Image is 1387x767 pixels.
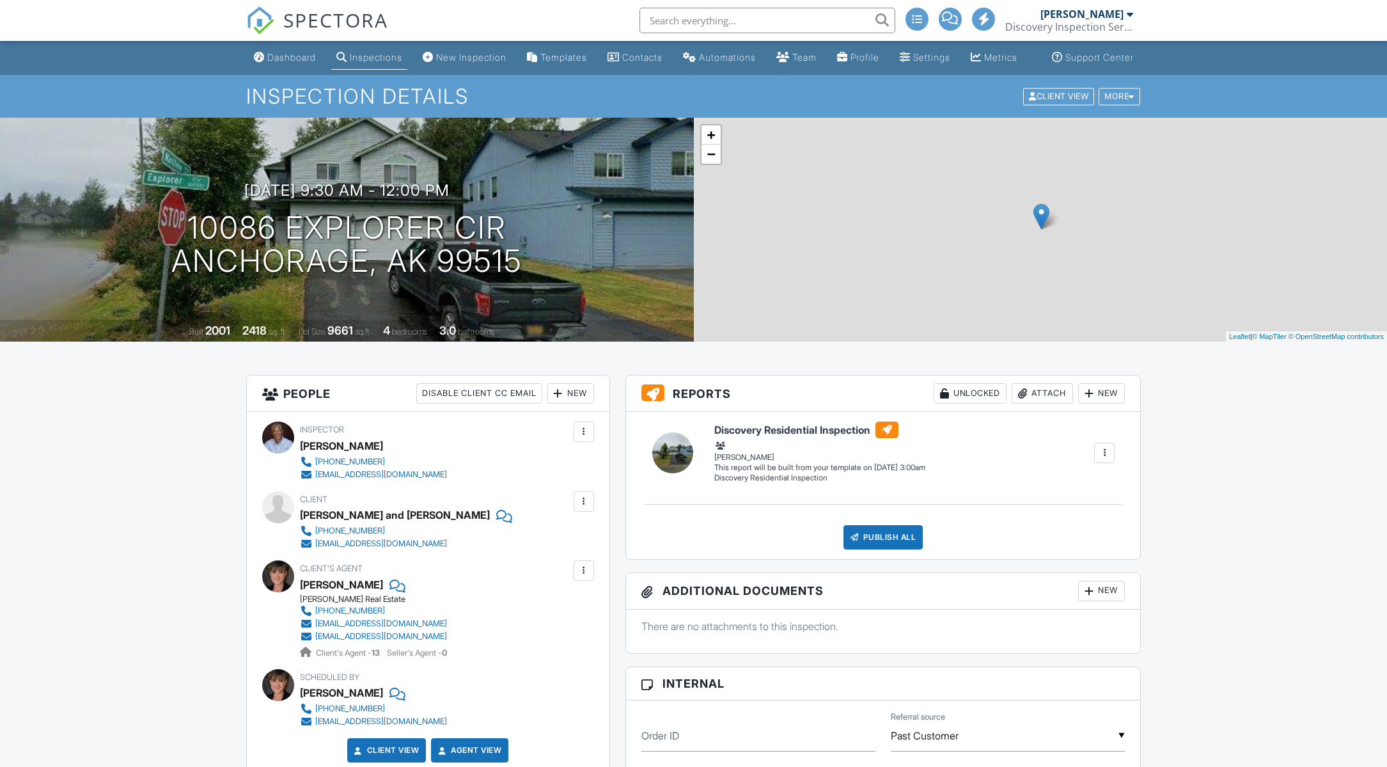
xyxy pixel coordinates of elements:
a: Contacts [602,46,668,70]
a: New Inspection [418,46,512,70]
h3: Internal [626,667,1141,700]
img: The Best Home Inspection Software - Spectora [246,6,274,35]
div: Discovery Inspection Services [1005,20,1133,33]
div: Discovery Residential Inspection [714,473,925,484]
label: Order ID [641,729,679,743]
div: [EMAIL_ADDRESS][DOMAIN_NAME] [315,631,447,642]
a: Team [771,46,822,70]
a: [PHONE_NUMBER] [300,605,447,617]
span: Lot Size [299,327,325,336]
div: [EMAIL_ADDRESS][DOMAIN_NAME] [315,470,447,480]
div: [PHONE_NUMBER] [315,606,385,616]
a: [EMAIL_ADDRESS][DOMAIN_NAME] [300,468,447,481]
div: 4 [383,324,390,337]
div: Publish All [843,525,923,550]
span: Scheduled By [300,672,359,682]
div: [PHONE_NUMBER] [315,457,385,467]
h3: [DATE] 9:30 am - 12:00 pm [244,182,450,199]
span: sq. ft. [269,327,286,336]
a: [EMAIL_ADDRESS][DOMAIN_NAME] [300,617,447,630]
div: [PERSON_NAME] [300,436,383,455]
a: Client View [352,744,419,757]
strong: 13 [372,648,380,658]
div: Contacts [622,52,662,63]
a: SPECTORA [246,17,388,44]
div: 2418 [242,324,267,337]
div: Automations [699,52,756,63]
span: Client's Agent [300,564,363,573]
h3: People [247,376,609,412]
a: [EMAIL_ADDRESS][DOMAIN_NAME] [300,630,447,643]
div: More [1099,88,1140,105]
a: Metrics [966,46,1023,70]
a: Client View [1022,91,1097,100]
div: [PHONE_NUMBER] [315,704,385,714]
div: Dashboard [267,52,316,63]
div: New [547,383,594,404]
a: [PHONE_NUMBER] [300,702,447,715]
a: [EMAIL_ADDRESS][DOMAIN_NAME] [300,715,447,728]
a: [EMAIL_ADDRESS][DOMAIN_NAME] [300,537,502,550]
strong: 0 [442,648,447,658]
a: [PERSON_NAME] [300,575,383,594]
input: Search everything... [639,8,895,33]
div: 2001 [205,324,230,337]
div: [PERSON_NAME] [1040,8,1124,20]
div: [PERSON_NAME] [714,439,925,463]
span: Client's Agent - [316,648,382,658]
a: Automations (Advanced) [678,46,761,70]
div: [PHONE_NUMBER] [315,526,385,536]
h1: 10086 Explorer Cir Anchorage, AK 99515 [171,211,522,279]
div: 3.0 [439,324,456,337]
a: Dashboard [249,46,321,70]
div: [PERSON_NAME] and [PERSON_NAME] [300,505,490,525]
a: Inspections [331,46,407,70]
div: Inspections [350,52,402,63]
div: 9661 [327,324,353,337]
span: sq.ft. [355,327,371,336]
div: [EMAIL_ADDRESS][DOMAIN_NAME] [315,716,447,727]
h3: Additional Documents [626,573,1141,610]
div: Support Center [1065,52,1134,63]
a: Support Center [1047,46,1139,70]
p: There are no attachments to this inspection. [641,619,1125,633]
span: SPECTORA [283,6,388,33]
div: [PERSON_NAME] [300,683,383,702]
div: New [1078,383,1125,404]
span: Built [189,327,203,336]
a: © OpenStreetMap contributors [1289,333,1384,340]
span: bathrooms [458,327,494,336]
div: Settings [913,52,950,63]
a: [PHONE_NUMBER] [300,455,447,468]
a: Zoom out [701,145,721,164]
a: Zoom in [701,125,721,145]
div: Metrics [984,52,1017,63]
h6: Discovery Residential Inspection [714,422,925,438]
a: © MapTiler [1252,333,1287,340]
a: Settings [895,46,955,70]
div: Client View [1023,88,1094,105]
a: [PHONE_NUMBER] [300,525,502,537]
h3: Reports [626,376,1141,412]
a: Agent View [435,744,501,757]
div: [PERSON_NAME] Real Estate [300,594,457,605]
div: | [1226,331,1387,342]
h1: Inspection Details [246,85,1141,107]
div: [EMAIL_ADDRESS][DOMAIN_NAME] [315,619,447,629]
span: Seller's Agent - [387,648,447,658]
span: Client [300,494,327,504]
label: Referral source [891,711,945,723]
span: bedrooms [392,327,427,336]
div: [EMAIL_ADDRESS][DOMAIN_NAME] [315,539,447,549]
div: New [1078,581,1125,601]
div: Templates [540,52,587,63]
div: Unlocked [934,383,1007,404]
div: New Inspection [436,52,506,63]
span: Inspector [300,425,344,434]
div: Attach [1012,383,1073,404]
div: Team [792,52,817,63]
div: Profile [850,52,879,63]
a: Company Profile [832,46,884,70]
div: This report will be built from your template on [DATE] 3:00am [714,463,925,473]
